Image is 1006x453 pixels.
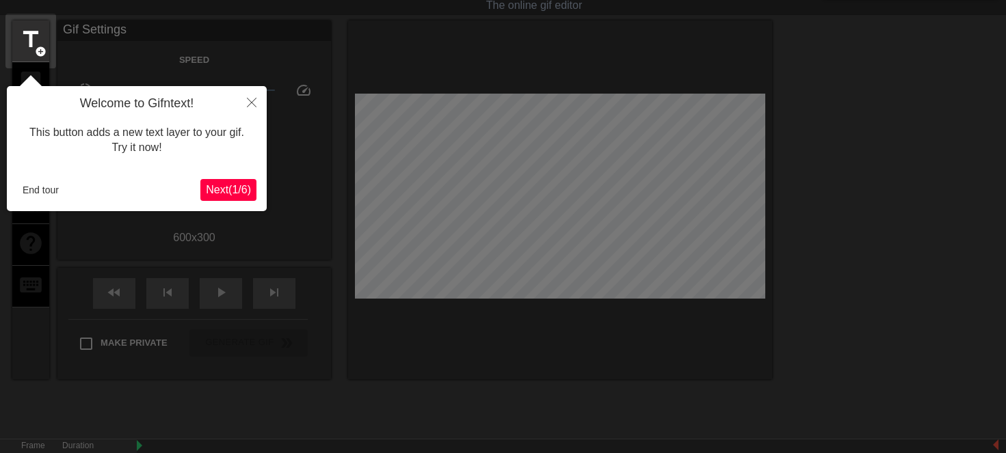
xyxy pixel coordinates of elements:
[17,96,256,111] h4: Welcome to Gifntext!
[17,180,64,200] button: End tour
[237,86,267,118] button: Close
[206,184,251,195] span: Next ( 1 / 6 )
[200,179,256,201] button: Next
[17,111,256,169] div: This button adds a new text layer to your gif. Try it now!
